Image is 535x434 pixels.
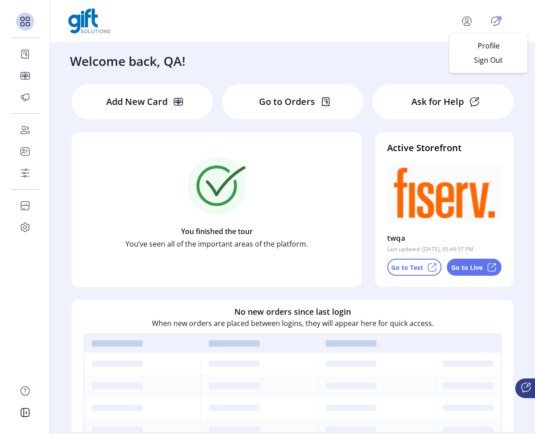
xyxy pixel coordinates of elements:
p: Go to Test [391,263,423,272]
span: Sign Out [455,56,522,64]
p: twqa [387,231,405,245]
p: Go to Orders [259,95,315,108]
p: Ask for Help [411,95,464,108]
a: Profile [449,39,527,53]
img: logo [68,9,111,34]
button: Publisher Panel [488,14,503,28]
p: You’ve seen all of the important areas of the platform. [125,239,308,249]
p: Last updated: [DATE], 05:44:57 PM [387,245,473,253]
p: Go to Live [451,263,483,272]
span: Profile [455,42,522,49]
p: You finished the tour [181,226,253,237]
p: Add New Card [106,95,168,108]
li: Sign Out [449,53,527,67]
button: menu [449,10,488,32]
h4: Active Storefront [387,141,501,155]
p: When new orders are placed between logins, they will appear here for quick access. [152,318,434,329]
h6: No new orders since last login [234,306,351,318]
h3: Welcome back, QA! [70,52,186,70]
